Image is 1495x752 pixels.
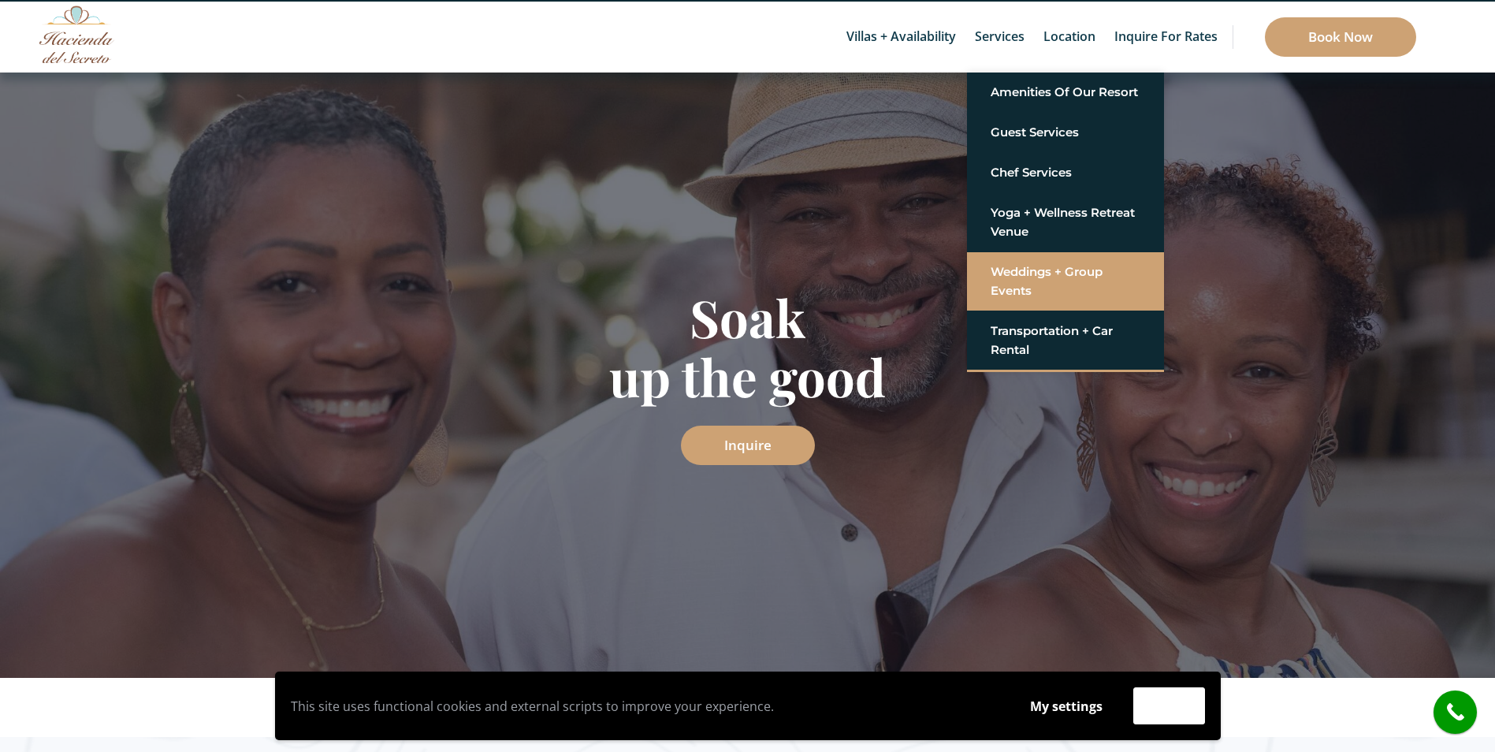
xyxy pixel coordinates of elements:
a: Guest Services [991,118,1140,147]
button: Accept [1133,687,1205,724]
a: Location [1036,2,1103,73]
img: Awesome Logo [39,6,114,63]
a: Book Now [1265,17,1416,57]
a: Villas + Availability [839,2,964,73]
a: Amenities of Our Resort [991,78,1140,106]
a: call [1434,691,1477,734]
a: Chef Services [991,158,1140,187]
i: call [1437,694,1473,730]
a: Services [967,2,1032,73]
p: This site uses functional cookies and external scripts to improve your experience. [291,694,999,718]
a: Yoga + Wellness Retreat Venue [991,199,1140,246]
a: Inquire for Rates [1106,2,1225,73]
button: My settings [1015,688,1118,724]
a: Weddings + Group Events [991,258,1140,305]
a: Transportation + Car Rental [991,317,1140,364]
